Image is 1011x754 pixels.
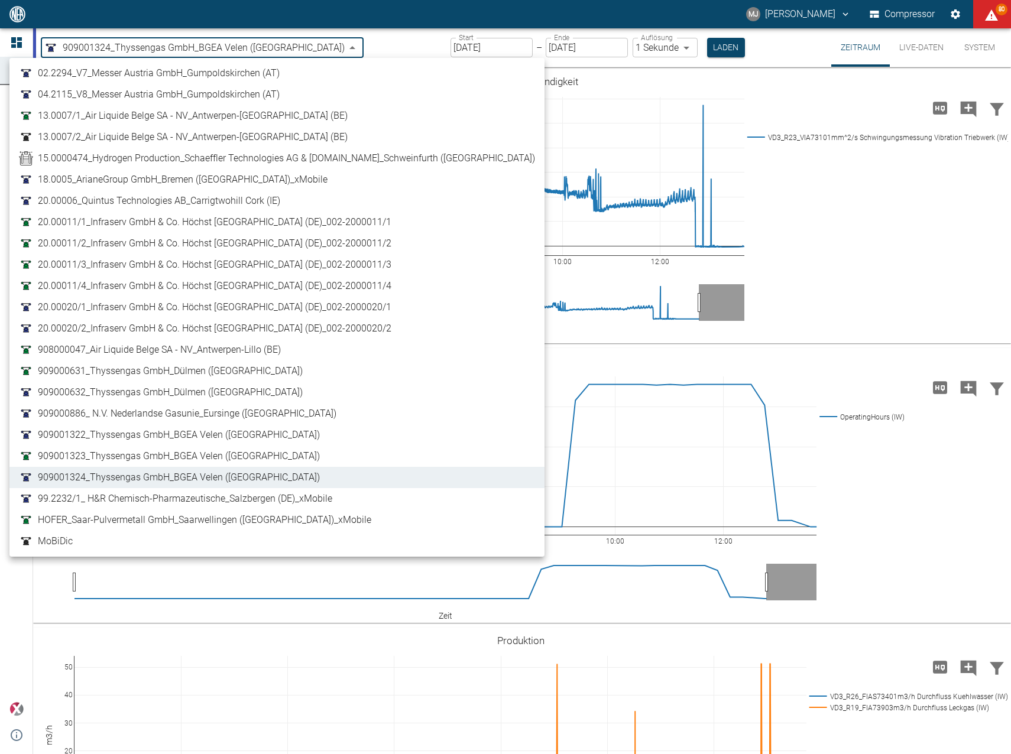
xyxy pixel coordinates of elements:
[19,279,535,293] a: 20.00011/4_Infraserv GmbH & Co. Höchst [GEOGRAPHIC_DATA] (DE)_002-2000011/4
[38,173,328,187] span: 18.0005_ArianeGroup GmbH_Bremen ([GEOGRAPHIC_DATA])_xMobile
[19,87,535,102] a: 04.2115_V8_Messer Austria GmbH_Gumpoldskirchen (AT)
[38,364,303,378] span: 909000631_Thyssengas GmbH_Dülmen ([GEOGRAPHIC_DATA])
[38,534,73,548] span: MoBiDic
[19,215,535,229] a: 20.00011/1_Infraserv GmbH & Co. Höchst [GEOGRAPHIC_DATA] (DE)_002-2000011/1
[19,513,535,527] a: HOFER_Saar-Pulvermetall GmbH_Saarwellingen ([GEOGRAPHIC_DATA])_xMobile
[19,258,535,272] a: 20.00011/3_Infraserv GmbH & Co. Höchst [GEOGRAPHIC_DATA] (DE)_002-2000011/3
[38,449,320,463] span: 909001323_Thyssengas GmbH_BGEA Velen ([GEOGRAPHIC_DATA])
[19,385,535,399] a: 909000632_Thyssengas GmbH_Dülmen ([GEOGRAPHIC_DATA])
[38,385,303,399] span: 909000632_Thyssengas GmbH_Dülmen ([GEOGRAPHIC_DATA])
[38,492,332,506] span: 99.2232/1_ H&R Chemisch-Pharmazeutische_Salzbergen (DE)_xMobile
[19,470,535,485] a: 909001324_Thyssengas GmbH_BGEA Velen ([GEOGRAPHIC_DATA])
[38,470,320,485] span: 909001324_Thyssengas GmbH_BGEA Velen ([GEOGRAPHIC_DATA])
[38,215,391,229] span: 20.00011/1_Infraserv GmbH & Co. Höchst [GEOGRAPHIC_DATA] (DE)_002-2000011/1
[38,343,281,357] span: 908000047_Air Liquide Belge SA - NV_Antwerpen-Lillo (BE)
[19,194,535,208] a: 20.00006_Quintus Technologies AB_Carrigtwohill Cork (IE)
[38,407,336,421] span: 909000886_ N.V. Nederlandse Gasunie_Eursinge ([GEOGRAPHIC_DATA])
[19,130,535,144] a: 13.0007/2_Air Liquide Belge SA - NV_Antwerpen-[GEOGRAPHIC_DATA] (BE)
[19,236,535,251] a: 20.00011/2_Infraserv GmbH & Co. Höchst [GEOGRAPHIC_DATA] (DE)_002-2000011/2
[38,194,280,208] span: 20.00006_Quintus Technologies AB_Carrigtwohill Cork (IE)
[19,492,535,506] a: 99.2232/1_ H&R Chemisch-Pharmazeutische_Salzbergen (DE)_xMobile
[38,321,391,336] span: 20.00020/2_Infraserv GmbH & Co. Höchst [GEOGRAPHIC_DATA] (DE)_002-2000020/2
[38,236,391,251] span: 20.00011/2_Infraserv GmbH & Co. Höchst [GEOGRAPHIC_DATA] (DE)_002-2000011/2
[19,300,535,314] a: 20.00020/1_Infraserv GmbH & Co. Höchst [GEOGRAPHIC_DATA] (DE)_002-2000020/1
[38,279,391,293] span: 20.00011/4_Infraserv GmbH & Co. Höchst [GEOGRAPHIC_DATA] (DE)_002-2000011/4
[19,343,535,357] a: 908000047_Air Liquide Belge SA - NV_Antwerpen-Lillo (BE)
[19,109,535,123] a: 13.0007/1_Air Liquide Belge SA - NV_Antwerpen-[GEOGRAPHIC_DATA] (BE)
[38,151,535,165] span: 15.0000474_Hydrogen Production_Schaeffler Technologies AG & [DOMAIN_NAME]_Schweinfurth ([GEOGRAPH...
[38,300,391,314] span: 20.00020/1_Infraserv GmbH & Co. Höchst [GEOGRAPHIC_DATA] (DE)_002-2000020/1
[38,66,280,80] span: 02.2294_V7_Messer Austria GmbH_Gumpoldskirchen (AT)
[19,449,535,463] a: 909001323_Thyssengas GmbH_BGEA Velen ([GEOGRAPHIC_DATA])
[19,364,535,378] a: 909000631_Thyssengas GmbH_Dülmen ([GEOGRAPHIC_DATA])
[19,66,535,80] a: 02.2294_V7_Messer Austria GmbH_Gumpoldskirchen (AT)
[19,534,535,548] a: MoBiDic
[19,407,535,421] a: 909000886_ N.V. Nederlandse Gasunie_Eursinge ([GEOGRAPHIC_DATA])
[38,109,348,123] span: 13.0007/1_Air Liquide Belge SA - NV_Antwerpen-[GEOGRAPHIC_DATA] (BE)
[19,151,535,165] a: 15.0000474_Hydrogen Production_Schaeffler Technologies AG & [DOMAIN_NAME]_Schweinfurth ([GEOGRAPH...
[38,258,391,272] span: 20.00011/3_Infraserv GmbH & Co. Höchst [GEOGRAPHIC_DATA] (DE)_002-2000011/3
[19,321,535,336] a: 20.00020/2_Infraserv GmbH & Co. Höchst [GEOGRAPHIC_DATA] (DE)_002-2000020/2
[19,173,535,187] a: 18.0005_ArianeGroup GmbH_Bremen ([GEOGRAPHIC_DATA])_xMobile
[38,87,280,102] span: 04.2115_V8_Messer Austria GmbH_Gumpoldskirchen (AT)
[19,428,535,442] a: 909001322_Thyssengas GmbH_BGEA Velen ([GEOGRAPHIC_DATA])
[38,130,348,144] span: 13.0007/2_Air Liquide Belge SA - NV_Antwerpen-[GEOGRAPHIC_DATA] (BE)
[38,513,371,527] span: HOFER_Saar-Pulvermetall GmbH_Saarwellingen ([GEOGRAPHIC_DATA])_xMobile
[38,428,320,442] span: 909001322_Thyssengas GmbH_BGEA Velen ([GEOGRAPHIC_DATA])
